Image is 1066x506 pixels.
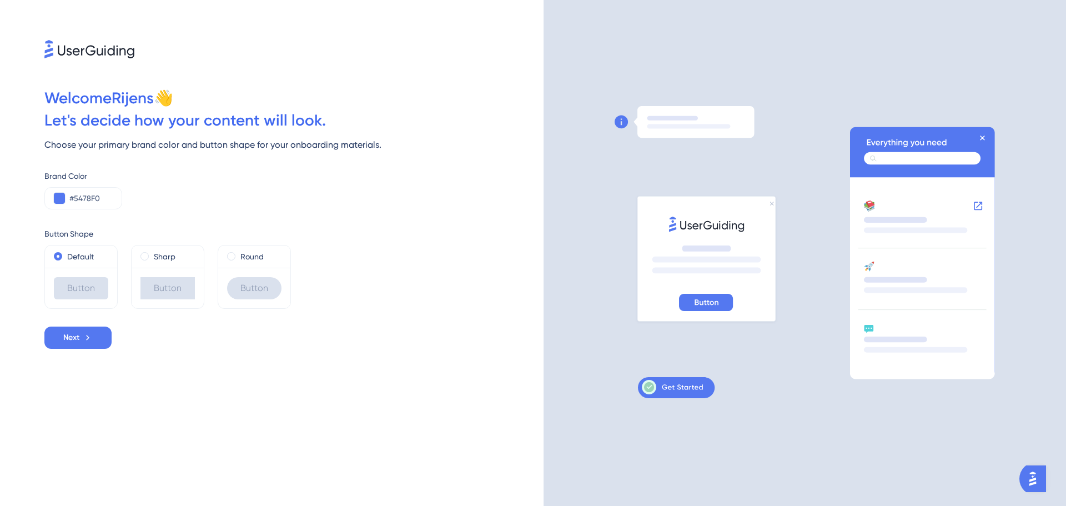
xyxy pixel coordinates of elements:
[240,250,264,263] label: Round
[54,277,108,299] div: Button
[44,87,544,109] div: Welcome Rijens 👋
[63,331,79,344] span: Next
[44,227,544,241] div: Button Shape
[140,277,195,299] div: Button
[1019,462,1053,495] iframe: UserGuiding AI Assistant Launcher
[44,109,544,132] div: Let ' s decide how your content will look.
[44,169,544,183] div: Brand Color
[44,138,544,152] div: Choose your primary brand color and button shape for your onboarding materials.
[44,327,112,349] button: Next
[67,250,94,263] label: Default
[154,250,175,263] label: Sharp
[227,277,281,299] div: Button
